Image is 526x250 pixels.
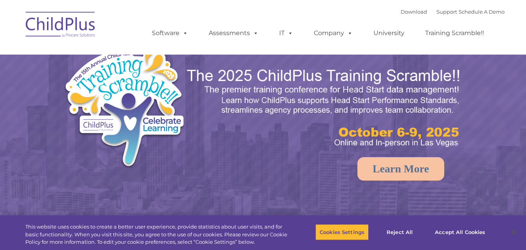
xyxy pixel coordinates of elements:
[505,223,522,241] button: Close
[459,9,505,15] a: Schedule A Demo
[357,157,444,181] a: Learn More
[271,25,301,41] a: IT
[375,224,424,240] button: Reject All
[431,224,489,240] button: Accept All Cookies
[315,224,369,240] button: Cookies Settings
[366,25,412,41] a: University
[144,25,196,41] a: Software
[22,6,100,45] img: ChildPlus by Procare Solutions
[401,9,505,15] font: |
[436,9,457,15] a: Support
[25,223,289,246] div: This website uses cookies to create a better user experience, provide statistics about user visit...
[201,25,266,41] a: Assessments
[306,25,361,41] a: Company
[401,9,427,15] a: Download
[417,25,492,41] a: Training Scramble!!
